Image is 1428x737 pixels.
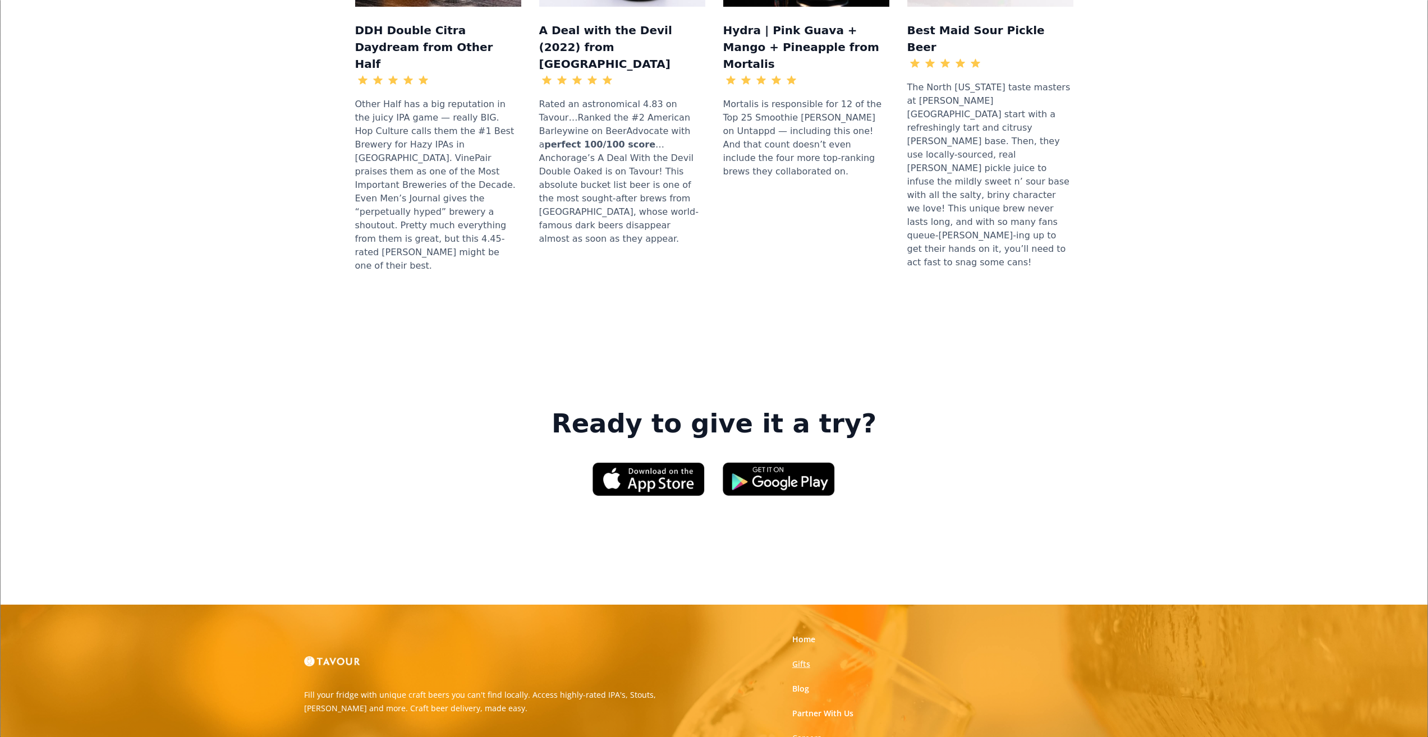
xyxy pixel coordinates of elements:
a: Partner With Us [792,708,853,719]
h3: Hydra | Pink Guava + Mango + Pineapple from Mortalis [723,20,889,72]
p: Fill your fridge with unique craft beers you can't find locally. Access highly-rated IPA's, Stout... [304,688,706,715]
strong: perfect 100/100 score [544,139,655,150]
div: 4.45 [431,73,451,87]
div: 4.48 [799,73,819,87]
h3: DDH Double Citra Daydream from Other Half [355,20,521,72]
h3: Best Maid Sour Pickle Beer [907,20,1073,56]
div: The North [US_STATE] taste masters at [PERSON_NAME][GEOGRAPHIC_DATA] start with a refreshingly ta... [907,75,1073,275]
a: Gifts [792,658,810,670]
div: 4.83 [615,73,635,87]
div: 3.46 [983,57,1003,70]
strong: Ready to give it a try? [552,408,876,440]
div: Rated an astronomical 4.83 on Tavour…Ranked the #2 American Barleywine on BeerAdvocate with a …An... [539,92,705,251]
div: Other Half has a big reputation in the juicy IPA game — really BIG. Hop Culture calls them the #1... [355,92,521,278]
a: Blog [792,683,809,694]
a: Home [792,634,815,645]
h3: A Deal with the Devil (2022) from [GEOGRAPHIC_DATA] [539,20,705,72]
div: Mortalis is responsible for 12 of the Top 25 Smoothie [PERSON_NAME] on Untappd — including this o... [723,92,889,184]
